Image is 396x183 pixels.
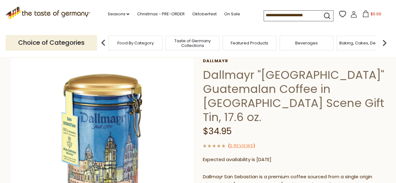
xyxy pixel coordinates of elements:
[295,41,318,45] a: Beverages
[231,41,268,45] a: Featured Products
[203,68,386,124] h1: Dallmayr "[GEOGRAPHIC_DATA]" Guatemalan Coffee in [GEOGRAPHIC_DATA] Scene Gift Tin, 17.6 oz.
[203,156,386,164] p: Expected availability is [DATE]
[117,41,154,45] a: Food By Category
[107,11,129,18] a: Seasons
[6,35,97,50] p: Choice of Categories
[229,143,253,149] a: 0 Reviews
[339,41,388,45] a: Baking, Cakes, Desserts
[203,58,386,64] a: Dallmayr
[97,37,110,49] img: previous arrow
[370,11,381,17] span: $0.00
[378,37,391,49] img: next arrow
[167,38,218,48] a: Taste of Germany Collections
[203,125,232,137] span: $34.95
[192,11,216,18] a: Oktoberfest
[358,10,385,20] button: $0.00
[137,11,184,18] a: Christmas - PRE-ORDER
[228,143,255,149] span: ( )
[224,11,240,18] a: On Sale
